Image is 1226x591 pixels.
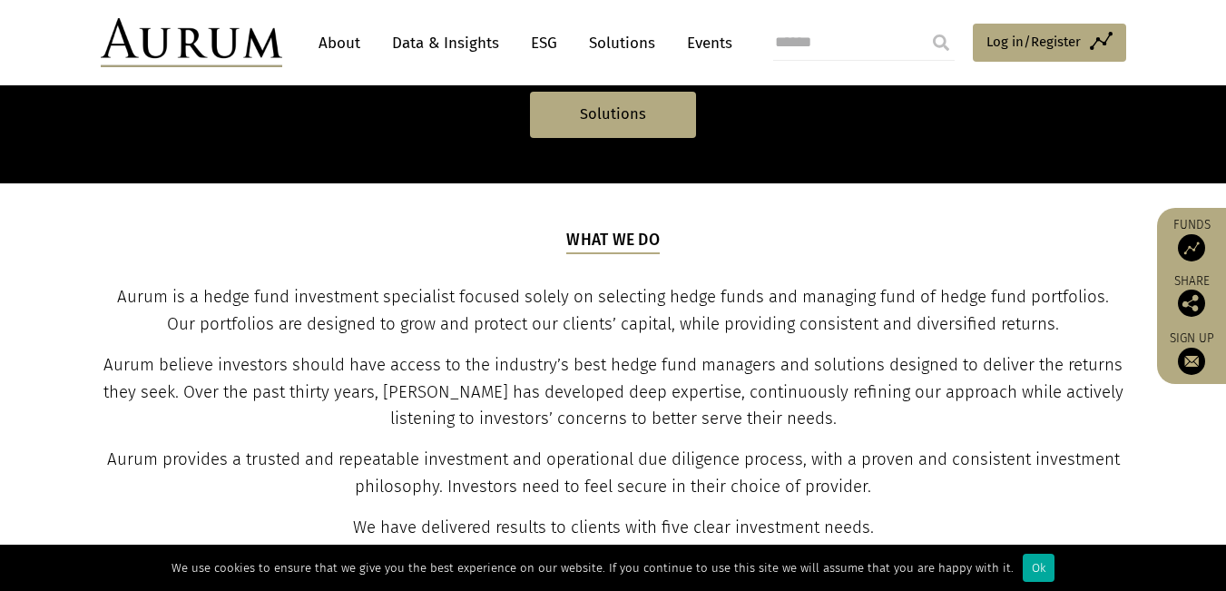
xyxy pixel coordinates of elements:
[103,355,1123,429] span: Aurum believe investors should have access to the industry’s best hedge fund managers and solutio...
[117,287,1109,334] span: Aurum is a hedge fund investment specialist focused solely on selecting hedge funds and managing ...
[1166,330,1217,375] a: Sign up
[566,229,660,254] h5: What we do
[1178,290,1205,317] img: Share this post
[1166,275,1217,317] div: Share
[678,26,732,60] a: Events
[309,26,369,60] a: About
[530,92,696,138] a: Solutions
[101,18,282,67] img: Aurum
[107,449,1120,497] span: Aurum provides a trusted and repeatable investment and operational due diligence process, with a ...
[580,26,664,60] a: Solutions
[986,31,1081,53] span: Log in/Register
[353,517,874,537] span: We have delivered results to clients with five clear investment needs.
[522,26,566,60] a: ESG
[1178,234,1205,261] img: Access Funds
[1178,348,1205,375] img: Sign up to our newsletter
[923,25,959,61] input: Submit
[973,24,1126,62] a: Log in/Register
[1023,554,1054,582] div: Ok
[1166,217,1217,261] a: Funds
[383,26,508,60] a: Data & Insights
